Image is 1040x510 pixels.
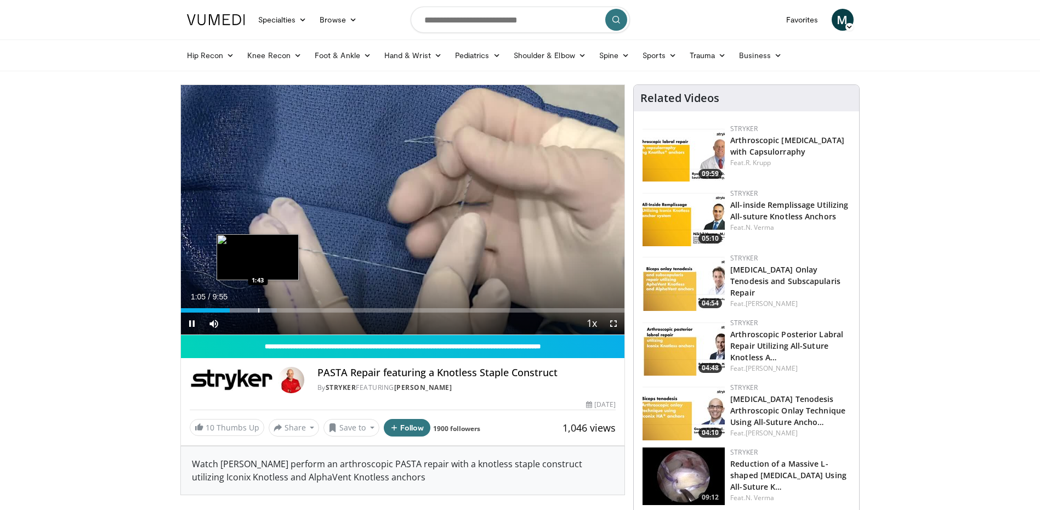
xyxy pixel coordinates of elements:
a: [MEDICAL_DATA] Tenodesis Arthroscopic Onlay Technique Using All-Suture Ancho… [730,394,845,427]
a: Trauma [683,44,733,66]
h4: Related Videos [640,92,719,105]
a: M [832,9,854,31]
div: Feat. [730,299,850,309]
div: Feat. [730,428,850,438]
div: Feat. [730,158,850,168]
a: Foot & Ankle [308,44,378,66]
a: Stryker [730,318,758,327]
span: 09:59 [698,169,722,179]
button: Playback Rate [581,313,603,335]
span: 1:05 [191,292,206,301]
a: Stryker [730,189,758,198]
button: Save to [323,419,379,437]
a: Reduction of a Massive L-shaped [MEDICAL_DATA] Using All-Suture K… [730,458,846,492]
button: Pause [181,313,203,335]
a: [PERSON_NAME] [394,383,452,392]
img: c8a3b2cc-5bd4-4878-862c-e86fdf4d853b.150x105_q85_crop-smart_upscale.jpg [643,124,725,182]
a: Spine [593,44,636,66]
a: Stryker [326,383,356,392]
span: 9:55 [213,292,228,301]
a: Stryker [730,124,758,133]
a: Browse [313,9,363,31]
a: 04:10 [643,383,725,440]
div: Watch [PERSON_NAME] perform an arthroscopic PASTA repair with a knotless staple construct utilizi... [181,446,625,495]
a: [PERSON_NAME] [746,428,798,438]
img: Stryker [190,367,274,393]
div: Feat. [730,493,850,503]
a: All-inside Remplissage Utilizing All-suture Knotless Anchors [730,200,848,222]
img: VuMedi Logo [187,14,245,25]
a: 09:12 [643,447,725,505]
img: dd3c9599-9b8f-4523-a967-19256dd67964.150x105_q85_crop-smart_upscale.jpg [643,383,725,440]
a: Pediatrics [448,44,507,66]
a: 04:54 [643,253,725,311]
a: Sports [636,44,683,66]
div: By FEATURING [317,383,616,393]
a: Stryker [730,447,758,457]
div: [DATE] [586,400,616,410]
a: 09:59 [643,124,725,182]
a: Favorites [780,9,825,31]
button: Fullscreen [603,313,624,335]
img: 0dbaa052-54c8-49be-8279-c70a6c51c0f9.150x105_q85_crop-smart_upscale.jpg [643,189,725,246]
a: Stryker [730,253,758,263]
img: f0e53f01-d5db-4f12-81ed-ecc49cba6117.150x105_q85_crop-smart_upscale.jpg [643,253,725,311]
button: Follow [384,419,431,437]
a: R. Krupp [746,158,771,167]
img: Avatar [278,367,304,393]
input: Search topics, interventions [411,7,630,33]
img: image.jpeg [217,234,299,280]
img: d2f6a426-04ef-449f-8186-4ca5fc42937c.150x105_q85_crop-smart_upscale.jpg [643,318,725,376]
a: [MEDICAL_DATA] Onlay Tenodesis and Subscapularis Repair [730,264,840,298]
a: N. Verma [746,223,775,232]
a: 04:48 [643,318,725,376]
div: Feat. [730,364,850,373]
span: 09:12 [698,492,722,502]
a: Arthroscopic Posterior Labral Repair Utilizing All-Suture Knotless A… [730,329,843,362]
div: Progress Bar [181,308,625,313]
a: N. Verma [746,493,775,502]
a: Specialties [252,9,314,31]
span: 05:10 [698,234,722,243]
img: 16e0862d-dfc8-4e5d-942e-77f3ecacd95c.150x105_q85_crop-smart_upscale.jpg [643,447,725,505]
button: Mute [203,313,225,335]
span: 04:54 [698,298,722,308]
span: 10 [206,422,214,433]
a: [PERSON_NAME] [746,364,798,373]
a: 05:10 [643,189,725,246]
span: 04:10 [698,428,722,438]
a: Hand & Wrist [378,44,448,66]
a: Stryker [730,383,758,392]
a: Knee Recon [241,44,308,66]
video-js: Video Player [181,85,625,335]
div: Feat. [730,223,850,233]
a: Shoulder & Elbow [507,44,593,66]
span: 1,046 views [562,421,616,434]
a: Hip Recon [180,44,241,66]
span: 04:48 [698,363,722,373]
h4: PASTA Repair featuring a Knotless Staple Construct [317,367,616,379]
button: Share [269,419,320,437]
a: Business [732,44,788,66]
span: / [208,292,211,301]
a: Arthroscopic [MEDICAL_DATA] with Capsulorraphy [730,135,844,157]
a: [PERSON_NAME] [746,299,798,308]
a: 1900 followers [433,424,480,433]
a: 10 Thumbs Up [190,419,264,436]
